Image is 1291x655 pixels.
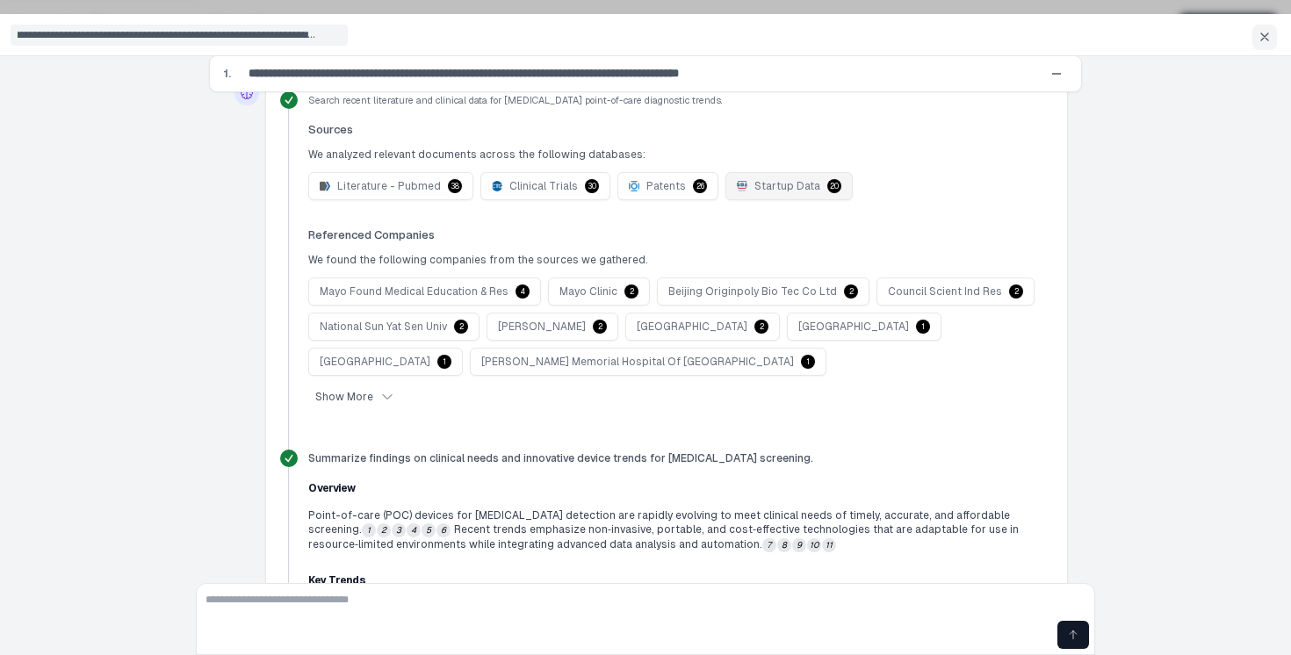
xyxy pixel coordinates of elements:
span: Referenced Companies [308,228,1039,242]
span: Summarize findings on clinical needs and innovative device trends for [MEDICAL_DATA] screening. [308,451,813,465]
button: council scient ind res2 [876,277,1035,306]
div: 1 [437,355,451,369]
p: We analyzed relevant documents across the following databases: [308,148,1039,162]
button: national sun yat sen univ2 [308,313,480,341]
button: 6 [436,523,451,537]
div: 2 [1009,284,1023,299]
span: Overview [308,482,356,494]
span: Startup Data [754,179,820,193]
button: Clinical TrialsClinical Trials30 [480,172,610,200]
span: Patents [646,179,686,193]
div: 2 [593,320,607,334]
img: Patents [629,181,639,191]
img: Literature - Pubmed [320,181,330,191]
button: mayo found medical education & res4 [308,277,541,306]
button: Show More [308,386,401,407]
span: Sources [308,123,1039,137]
img: Startup Data [737,181,747,191]
span: [GEOGRAPHIC_DATA] [320,355,430,369]
button: 11 [822,538,836,552]
button: [GEOGRAPHIC_DATA]1 [787,313,941,341]
span: Point-of-care (POC) devices for [MEDICAL_DATA] detection are rapidly evolving to meet clinical ne... [308,509,1010,536]
span: [GEOGRAPHIC_DATA] [798,320,909,334]
span: beijing originpoly bio tec co ltd [668,284,837,299]
img: Clinical Trials [492,181,502,191]
span: 1. [224,65,231,83]
div: 2 [844,284,858,299]
div: 20 [827,179,841,193]
div: 2 [624,284,638,299]
span: Key Trends [308,574,365,587]
button: 1 [362,523,376,537]
button: Literature - PubmedLiterature - Pubmed38 [308,172,473,200]
button: Startup DataStartup Data20 [725,172,853,200]
div: 4 [516,284,530,299]
button: [PERSON_NAME] memorial hospital of [GEOGRAPHIC_DATA]1 [470,348,826,376]
span: mayo clinic [559,284,617,299]
button: [GEOGRAPHIC_DATA]1 [308,348,463,376]
div: Show More [315,390,394,404]
div: 2 [754,320,768,334]
button: 5 [422,523,436,537]
span: Clinical Trials [509,179,578,193]
button: mayo clinic2 [548,277,650,306]
button: 8 [777,538,791,552]
button: PatentsPatents26 [617,172,718,200]
button: beijing originpoly bio tec co ltd2 [657,277,869,306]
button: 9 [792,538,806,552]
span: Recent trends emphasize non‐invasive, portable, and cost‐effective technologies that are adaptabl... [308,523,1019,551]
span: [PERSON_NAME] [498,320,586,334]
button: [GEOGRAPHIC_DATA]2 [625,313,780,341]
span: [PERSON_NAME] memorial hospital of [GEOGRAPHIC_DATA] [481,355,794,369]
div: 38 [448,179,462,193]
button: 10 [807,538,821,552]
div: 1 [801,355,815,369]
div: 30 [585,179,599,193]
button: [PERSON_NAME]2 [487,313,618,341]
span: national sun yat sen univ [320,320,447,334]
button: 3 [392,523,406,537]
button: 4 [407,523,421,537]
span: mayo found medical education & res [320,284,508,299]
div: 2 [454,320,468,334]
div: 1 [916,320,930,334]
div: 26 [693,179,707,193]
span: Search recent literature and clinical data for [MEDICAL_DATA] point-of-care diagnostic trends. [308,93,722,107]
span: council scient ind res [888,284,1002,299]
span: Literature - Pubmed [337,179,441,193]
button: 7 [762,538,776,552]
span: What is the landscape for non-invasive women's health detection and staging for [MEDICAL_DATA] (e... [18,29,813,41]
button: 2 [377,523,391,537]
span: [GEOGRAPHIC_DATA] [637,320,747,334]
p: We found the following companies from the sources we gathered. [308,253,1039,267]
